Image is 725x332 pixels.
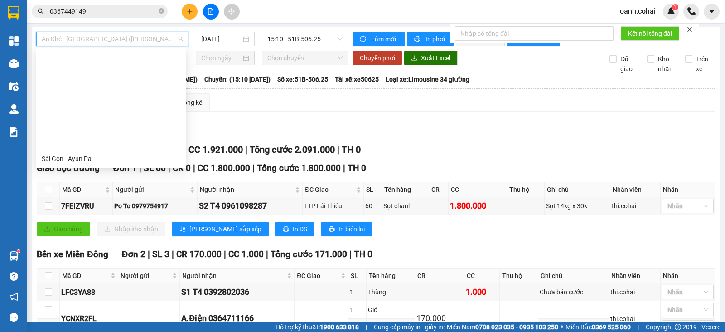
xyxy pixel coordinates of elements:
th: Nhân viên [609,269,661,283]
span: | [343,163,345,173]
button: sort-ascending[PERSON_NAME] sắp xếp [172,222,269,236]
span: In phơi [425,34,446,44]
button: printerIn DS [275,222,314,236]
span: aim [228,8,235,15]
div: 1.800.000 [450,200,505,212]
div: Thống kê [176,98,202,107]
th: SL [348,269,367,283]
th: CC [449,182,507,197]
button: caret-down [704,4,720,20]
div: Giỏ [368,305,413,315]
span: copyright [675,324,681,330]
span: sort-ascending [179,226,186,233]
span: TH 0 [342,144,361,155]
button: printerIn phơi [407,32,454,46]
span: | [193,163,195,173]
img: dashboard-icon [9,36,19,46]
span: Người nhận [200,185,294,195]
span: Tổng cước 1.800.000 [257,163,341,173]
div: 1.000 [466,286,498,298]
span: Bến xe Miền Đông [37,249,108,259]
input: Chọn ngày [201,53,242,63]
img: warehouse-icon [9,251,19,261]
div: Nhãn [663,271,713,281]
span: Cung cấp máy in - giấy in: [374,322,445,332]
input: Tìm tên, số ĐT hoặc mã đơn [50,6,157,16]
span: Loại xe: Limousine 34 giường [386,74,469,84]
button: downloadXuất Excel [404,51,458,65]
span: Mã GD [62,185,103,195]
span: Người nhận [182,271,285,281]
span: printer [414,36,422,43]
th: Thu hộ [500,269,538,283]
span: SL 60 [144,163,166,173]
span: | [349,249,352,259]
div: Chưa báo cước [540,287,607,297]
span: Trên xe [692,54,716,74]
span: CR 170.000 [176,249,222,259]
button: file-add [203,4,219,20]
img: solution-icon [9,127,19,137]
span: | [148,249,150,259]
button: uploadGiao hàng [37,222,90,236]
input: 14/10/2025 [201,34,242,44]
div: 170.000 [416,312,463,325]
input: Nhập số tổng đài [455,26,614,41]
sup: 1 [17,250,20,253]
div: YCNXR2FL [61,313,116,324]
span: CC 1.921.000 [188,144,243,155]
span: Kết nối tổng đài [628,29,672,39]
span: download [411,55,417,62]
div: S1 T4 0392802036 [181,286,293,298]
span: CR 0 [173,163,191,173]
div: Sọt chanh [383,201,427,211]
div: 1 [350,305,365,315]
span: Làm mới [371,34,397,44]
th: Ghi chú [545,182,610,197]
div: TTP Lái Thiêu [304,201,362,211]
td: LFC3YA88 [60,283,118,301]
span: printer [329,226,335,233]
span: Xuất Excel [421,53,450,63]
span: Đã giao [617,54,640,74]
span: message [10,313,18,322]
button: aim [224,4,240,20]
strong: 0708 023 035 - 0935 103 250 [475,323,558,331]
span: oanh.cohai [613,5,663,17]
span: caret-down [708,7,716,15]
div: Sài Gòn - Ayun Pa [36,151,186,166]
img: logo-vxr [8,6,19,20]
button: plus [182,4,198,20]
span: Đơn 2 [122,249,146,259]
img: warehouse-icon [9,104,19,114]
th: Tên hàng [382,182,429,197]
span: ĐC Giao [297,271,338,281]
th: CR [415,269,464,283]
span: Giao dọc đường [37,163,100,173]
span: printer [283,226,289,233]
span: | [168,163,170,173]
span: plus [187,8,193,15]
span: | [366,322,367,332]
button: Kết nối tổng đài [621,26,679,41]
span: 15:10 - 51B-506.25 [267,32,342,46]
div: Thùng [368,287,413,297]
span: SL 3 [152,249,169,259]
strong: 0369 525 060 [592,323,631,331]
button: syncLàm mới [353,32,405,46]
div: 60 [365,201,380,211]
span: | [266,249,268,259]
span: | [224,249,226,259]
th: CR [429,182,449,197]
span: | [245,144,247,155]
div: 1 [350,287,365,297]
img: icon-new-feature [667,7,675,15]
span: In biên lai [338,224,365,234]
strong: 1900 633 818 [320,323,359,331]
span: file-add [208,8,214,15]
div: Nhãn [663,185,713,195]
span: Mã GD [62,271,109,281]
span: | [337,144,339,155]
button: printerIn biên lai [321,222,372,236]
span: CC 1.000 [228,249,264,259]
